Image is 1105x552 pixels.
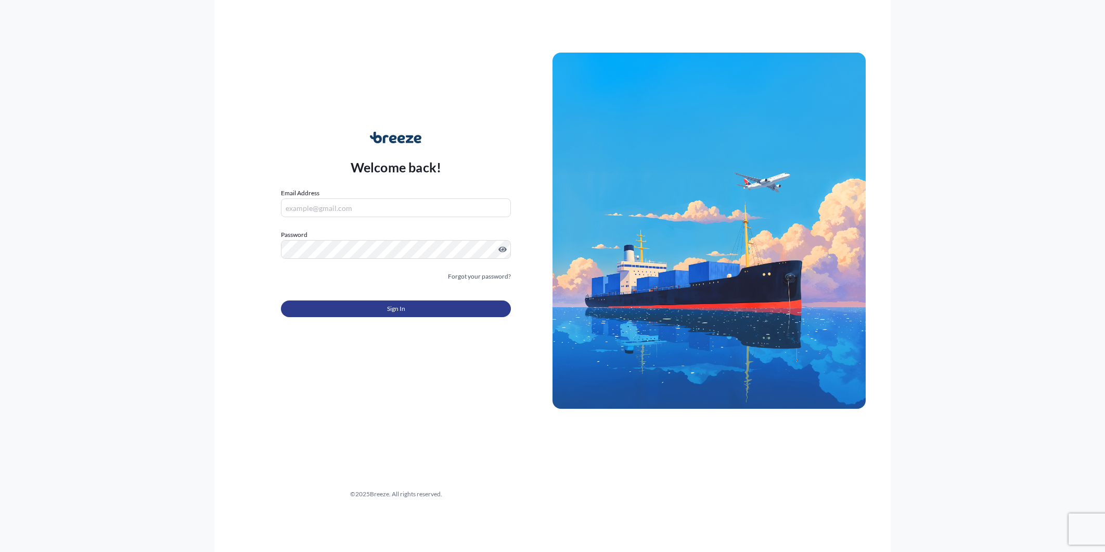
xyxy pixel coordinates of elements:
[281,300,511,317] button: Sign In
[239,489,552,499] div: © 2025 Breeze. All rights reserved.
[281,230,511,240] label: Password
[351,159,442,175] p: Welcome back!
[281,198,511,217] input: example@gmail.com
[498,245,507,254] button: Show password
[387,304,405,314] span: Sign In
[552,53,866,409] img: Ship illustration
[281,188,319,198] label: Email Address
[448,271,511,282] a: Forgot your password?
